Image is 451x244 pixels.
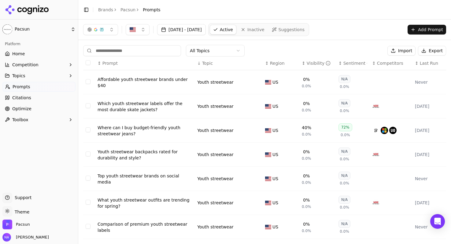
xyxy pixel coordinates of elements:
[2,93,76,103] a: Citations
[2,115,76,125] button: Toolbox
[336,56,370,70] th: sentiment
[370,56,412,70] th: Competitors
[415,151,444,158] div: [DATE]
[86,103,91,108] button: Select row 14
[303,173,310,179] div: 0%
[2,220,12,229] img: Pacsun
[302,228,311,233] span: 0.0%
[338,99,350,107] div: N/A
[98,197,192,209] a: What youth streetwear outfits are trending for spring?
[302,125,311,131] div: 40%
[197,224,233,230] a: Youth streetwear
[303,149,310,155] div: 0%
[197,127,233,133] a: Youth streetwear
[98,60,192,66] div: ↕Prompt
[372,60,410,66] div: ↕Competitors
[415,224,444,230] div: Never
[120,7,135,13] a: Pacsun
[238,25,268,35] a: Inactive
[269,25,308,35] a: Suggestions
[95,56,195,70] th: Prompt
[338,123,352,131] div: 72%
[265,104,271,109] img: US flag
[2,233,49,242] button: Open user button
[12,117,28,123] span: Toolbox
[102,60,118,66] span: Prompt
[12,62,39,68] span: Competition
[340,108,349,113] span: 0.0%
[197,79,233,85] a: Youth streetwear
[12,195,31,201] span: Support
[2,39,76,49] div: Platform
[98,149,192,161] a: Youth streetwear backpacks rated for durability and style?
[86,127,91,132] button: Select row 19
[338,172,350,180] div: N/A
[157,24,206,35] button: [DATE] - [DATE]
[202,60,213,66] span: Topic
[415,127,444,133] div: [DATE]
[2,104,76,114] a: Optimize
[265,152,271,157] img: US flag
[2,220,30,229] button: Open organization switcher
[86,224,91,229] button: Select row 65
[247,27,264,33] span: Inactive
[372,151,379,158] img: vans
[302,180,311,185] span: 0.0%
[197,151,233,158] a: Youth streetwear
[2,24,12,34] img: Pacsun
[195,56,263,70] th: Topic
[272,127,278,133] span: US
[143,7,161,13] span: Prompts
[272,79,278,85] span: US
[430,214,445,229] div: Open Intercom Messenger
[210,25,236,35] a: Active
[130,27,136,33] img: US
[418,46,446,56] button: Export
[2,60,76,70] button: Competition
[98,7,113,12] a: Brands
[98,76,192,89] a: Affordable youth streetwear brands under $40
[98,100,192,113] div: Which youth streetwear labels offer the most durable skate jackets?
[86,79,91,84] button: Select row 11
[338,60,367,66] div: ↕Sentiment
[302,108,311,113] span: 0.0%
[98,221,192,233] div: Comparison of premium youth streetwear labels
[415,200,444,206] div: [DATE]
[415,176,444,182] div: Never
[372,103,379,110] img: vans
[340,229,349,234] span: 0.0%
[279,27,305,33] span: Suggestions
[302,132,311,137] span: 0.0%
[299,56,336,70] th: brandMentionRate
[265,201,271,205] img: US flag
[86,176,91,180] button: Select row 59
[412,56,446,70] th: Last Run
[341,133,350,137] span: 0.0%
[13,235,49,240] span: [PERSON_NAME]
[340,181,349,186] span: 0.0%
[265,225,271,229] img: US flag
[265,128,271,133] img: US flag
[13,84,30,90] span: Prompts
[340,157,349,162] span: 0.0%
[12,209,29,214] span: Theme
[303,100,310,107] div: 0%
[372,199,379,206] img: vans
[86,60,91,65] button: Select all rows
[197,103,233,109] div: Youth streetwear
[98,173,192,185] a: Top youth streetwear brands on social media
[381,127,388,134] img: h&m
[303,76,310,82] div: 0%
[307,60,331,66] div: Visibility
[420,60,438,66] span: Last Run
[2,49,76,59] a: Home
[197,60,260,66] div: ↓Topic
[86,151,91,156] button: Select row 37
[98,7,161,13] nav: breadcrumb
[372,127,379,134] img: uniqlo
